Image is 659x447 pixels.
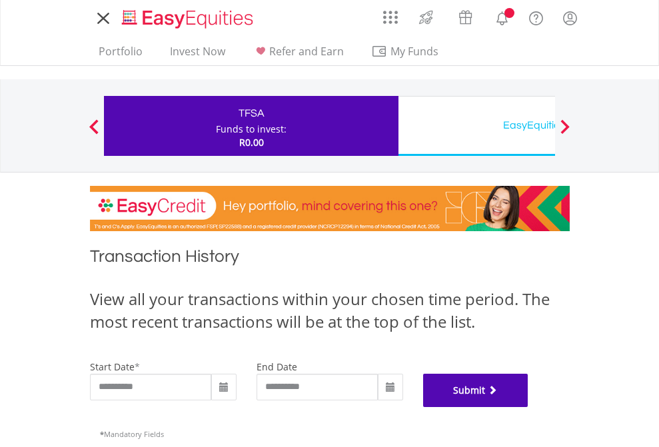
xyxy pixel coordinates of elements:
[257,360,297,373] label: end date
[371,43,458,60] span: My Funds
[415,7,437,28] img: thrive-v2.svg
[90,288,570,334] div: View all your transactions within your chosen time period. The most recent transactions will be a...
[423,374,528,407] button: Submit
[93,45,148,65] a: Portfolio
[112,104,390,123] div: TFSA
[552,126,578,139] button: Next
[90,360,135,373] label: start date
[553,3,587,33] a: My Profile
[454,7,476,28] img: vouchers-v2.svg
[117,3,259,30] a: Home page
[100,429,164,439] span: Mandatory Fields
[485,3,519,30] a: Notifications
[247,45,349,65] a: Refer and Earn
[239,136,264,149] span: R0.00
[374,3,406,25] a: AppsGrid
[519,3,553,30] a: FAQ's and Support
[165,45,231,65] a: Invest Now
[383,10,398,25] img: grid-menu-icon.svg
[90,186,570,231] img: EasyCredit Promotion Banner
[446,3,485,28] a: Vouchers
[119,8,259,30] img: EasyEquities_Logo.png
[90,244,570,274] h1: Transaction History
[81,126,107,139] button: Previous
[269,44,344,59] span: Refer and Earn
[216,123,287,136] div: Funds to invest:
